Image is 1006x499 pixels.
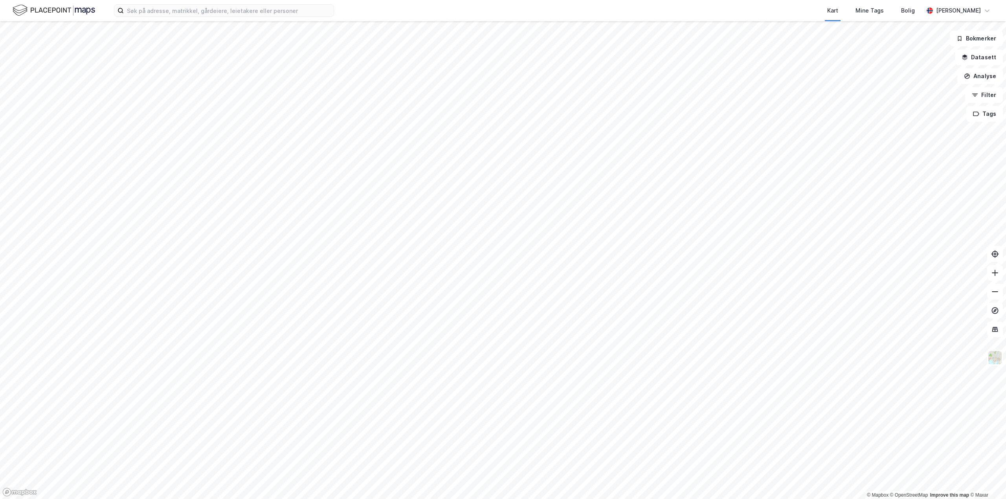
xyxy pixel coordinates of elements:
[901,6,915,15] div: Bolig
[2,488,37,497] a: Mapbox homepage
[890,492,928,498] a: OpenStreetMap
[13,4,95,17] img: logo.f888ab2527a4732fd821a326f86c7f29.svg
[950,31,1003,46] button: Bokmerker
[966,106,1003,122] button: Tags
[957,68,1003,84] button: Analyse
[124,5,334,16] input: Søk på adresse, matrikkel, gårdeiere, leietakere eller personer
[930,492,969,498] a: Improve this map
[827,6,838,15] div: Kart
[955,49,1003,65] button: Datasett
[855,6,884,15] div: Mine Tags
[967,461,1006,499] iframe: Chat Widget
[867,492,889,498] a: Mapbox
[965,87,1003,103] button: Filter
[936,6,981,15] div: [PERSON_NAME]
[988,350,1002,365] img: Z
